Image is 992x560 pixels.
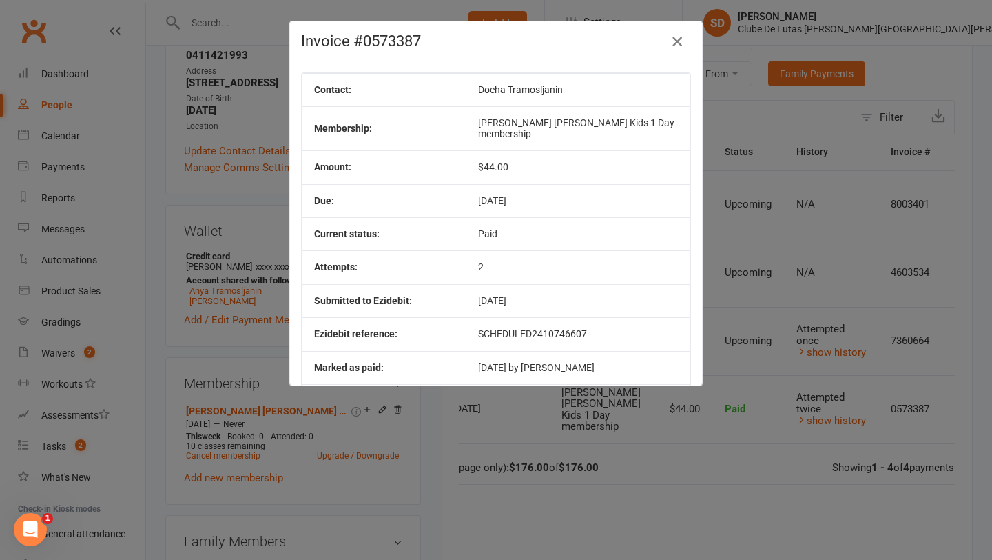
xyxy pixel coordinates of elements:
[314,161,351,172] b: Amount:
[466,217,690,250] td: Paid
[42,513,53,524] span: 1
[301,32,691,50] h4: Invoice #0573387
[466,150,690,183] td: $44.00
[466,184,690,217] td: [DATE]
[314,195,334,206] b: Due:
[466,106,690,150] td: [PERSON_NAME] [PERSON_NAME] Kids 1 Day membership
[314,362,384,373] b: Marked as paid:
[466,317,690,350] td: SCHEDULED2410746607
[466,73,690,106] td: Docha Tramosljanin
[314,84,351,95] b: Contact:
[314,328,397,339] b: Ezidebit reference:
[466,284,690,317] td: [DATE]
[14,513,47,546] iframe: Intercom live chat
[314,295,412,306] b: Submitted to Ezidebit:
[314,123,372,134] b: Membership:
[466,250,690,283] td: 2
[314,261,358,272] b: Attempts:
[466,384,690,417] td: [DATE]
[666,30,688,52] button: Close
[466,351,690,384] td: [DATE] by [PERSON_NAME]
[314,228,380,239] b: Current status:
